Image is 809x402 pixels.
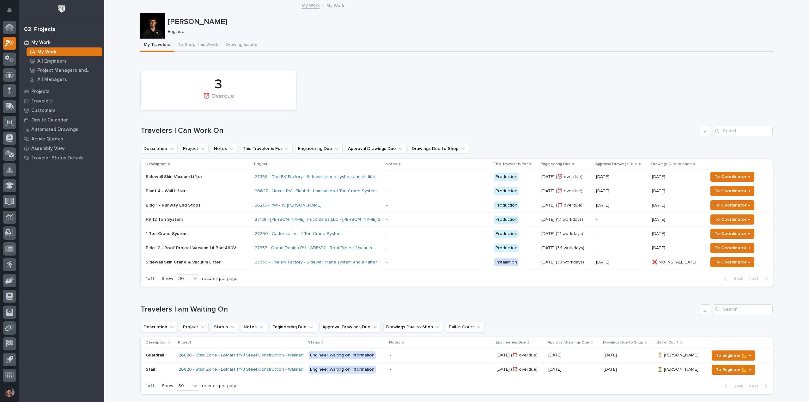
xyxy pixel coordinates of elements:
[494,161,528,168] p: This Traveler is For
[715,187,750,195] span: To Coordinator →
[141,184,773,198] tr: Plant 4 - Wall Lifter26627 - Nexus RV - Plant 4 - Lamination 1-Ton Crane System - Production[DATE...
[202,383,238,389] p: records per page
[710,229,754,239] button: To Coordinator →
[386,189,387,194] div: -
[652,216,666,222] p: [DATE]
[652,258,697,265] p: ❌ NO INSTALL DATE!
[345,144,406,154] button: Approval Drawings Due
[151,77,286,92] div: 3
[710,257,754,267] button: To Coordinator →
[548,367,599,372] p: [DATE]
[180,144,209,154] button: Project
[180,322,209,332] button: Project
[19,134,104,144] a: Active Quotes
[24,75,104,84] a: All Managers
[168,17,771,27] p: [PERSON_NAME]
[541,217,591,222] p: [DATE] (17 workdays)
[240,144,293,154] button: This Traveler is For
[31,40,51,46] p: My Work
[174,39,222,52] button: To Shop This Week
[255,217,395,222] a: 27128 - [PERSON_NAME] Truck Sales LLC - [PERSON_NAME] Systems
[211,322,238,332] button: Status
[712,365,755,375] button: To Engineer 📐 →
[8,8,16,18] div: Notifications
[715,258,750,266] span: To Coordinator →
[141,305,697,314] h1: Travelers I am Waiting On
[748,383,762,389] span: Next
[548,353,599,358] p: [DATE]
[19,38,104,47] a: My Work
[494,258,518,266] div: Installation
[657,366,700,372] p: ⏳ [PERSON_NAME]
[494,230,519,238] div: Production
[710,172,754,182] button: To Coordinator →
[141,255,773,269] tr: Sidewall Skin Crane & Vacuum Lifter27359 - The RV Factory - Sidewall crane system and air lifter ...
[596,217,647,222] p: -
[710,214,754,225] button: To Coordinator →
[595,161,637,168] p: Approval Drawings Due
[386,161,397,168] p: Notes
[178,339,191,346] p: Project
[146,217,250,222] p: FS 12 Ton System
[719,276,746,281] button: Back
[141,348,773,362] tr: GuardrailGuardrail 26820 - Stair Zone - LoMars PNJ Steel Construction - Walmart Stair Engineer Wa...
[409,144,469,154] button: Drawings Due to Shop
[146,161,167,168] p: Description
[211,144,237,154] button: Notes
[241,322,267,332] button: Notes
[146,351,165,358] p: Guardrail
[141,271,159,287] p: 1 of 1
[141,126,697,135] h1: Travelers I Can Work On
[308,339,320,346] p: Status
[716,366,751,374] span: To Engineer 📐 →
[541,203,591,208] p: [DATE] (⏰ overdue)
[19,125,104,134] a: Automated Drawings
[651,161,692,168] p: Drawings Due to Shop
[162,383,173,389] p: Show
[141,378,159,394] p: 1 of 1
[31,155,83,161] p: Traveler Status Details
[386,174,387,180] div: -
[146,189,250,194] p: Plant 4 - Wall Lifter
[596,231,647,237] p: -
[390,353,391,358] div: -
[24,57,104,65] a: All Engineers
[19,153,104,163] a: Traveler Status Details
[31,127,78,133] p: Automated Drawings
[730,383,743,389] span: Back
[496,351,539,358] p: [DATE] (⏰ overdue)
[168,29,769,34] p: Engineer
[146,203,250,208] p: Bldg 1 - Runway End Stops
[3,386,16,399] button: users-avatar
[141,213,773,227] tr: FS 12 Ton System27128 - [PERSON_NAME] Truck Sales LLC - [PERSON_NAME] Systems - Production[DATE] ...
[713,304,773,314] div: Search
[179,353,314,358] a: 26820 - Stair Zone - LoMars PNJ Steel Construction - Walmart Stair
[713,126,773,136] input: Search
[31,136,63,142] p: Active Quotes
[712,350,755,361] button: To Engineer 📐 →
[389,339,400,346] p: Notes
[541,174,591,180] p: [DATE] (⏰ overdue)
[202,276,238,281] p: records per page
[386,245,387,251] div: -
[255,174,377,180] a: 27359 - The RV Factory - Sidewall crane system and air lifter
[270,322,317,332] button: Engineering Due
[604,366,618,372] p: [DATE]
[494,173,519,181] div: Production
[24,47,104,56] a: My Work
[162,276,173,281] p: Show
[386,217,387,222] div: -
[715,244,750,252] span: To Coordinator →
[719,383,746,389] button: Back
[657,339,678,346] p: Ball in Court
[494,216,519,224] div: Production
[141,227,773,241] tr: 1 Ton Crane System27260 - Cadence Inc - 1 Ton Crane System - Production[DATE] (21 workdays)-[DATE...
[710,186,754,196] button: To Coordinator →
[31,108,56,114] p: Customers
[309,351,376,359] div: Engineer Waiting on Information
[56,3,68,15] img: Workspace Logo
[146,260,250,265] p: Sidewall Skin Crane & Vacuum Lifter
[31,117,68,123] p: Onsite Calendar
[37,59,67,64] p: All Engineers
[254,161,267,168] p: Project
